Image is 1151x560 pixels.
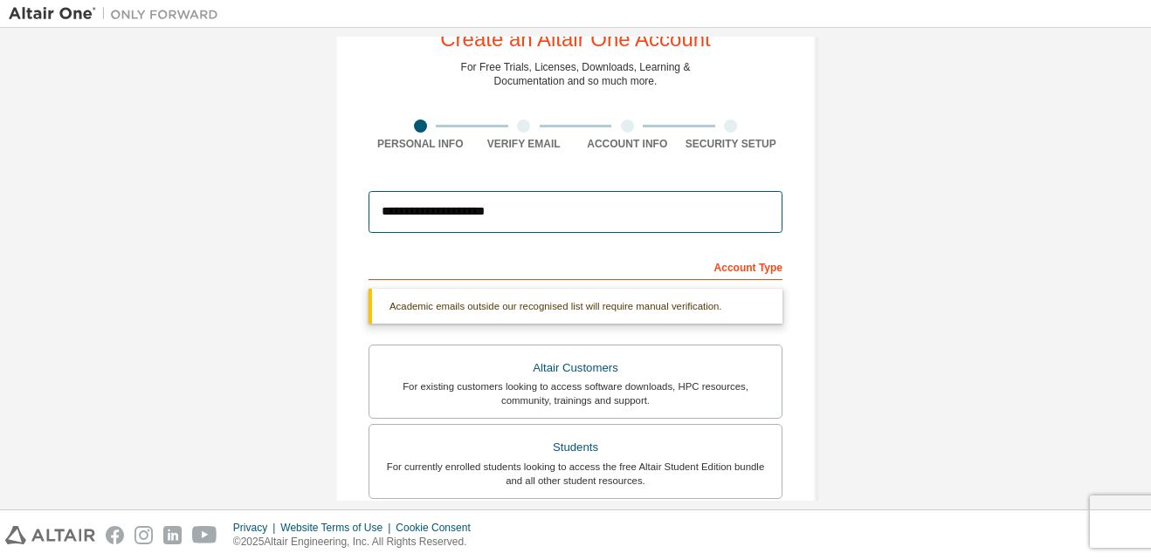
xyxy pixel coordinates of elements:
[380,379,771,407] div: For existing customers looking to access software downloads, HPC resources, community, trainings ...
[163,526,182,544] img: linkedin.svg
[192,526,217,544] img: youtube.svg
[369,289,782,324] div: Academic emails outside our recognised list will require manual verification.
[396,521,480,535] div: Cookie Consent
[380,460,771,488] div: For currently enrolled students looking to access the free Altair Student Edition bundle and all ...
[5,526,95,544] img: altair_logo.svg
[280,521,396,535] div: Website Terms of Use
[440,29,711,50] div: Create an Altair One Account
[369,252,782,280] div: Account Type
[106,526,124,544] img: facebook.svg
[134,526,153,544] img: instagram.svg
[233,535,481,550] p: © 2025 Altair Engineering, Inc. All Rights Reserved.
[9,5,227,23] img: Altair One
[380,435,771,460] div: Students
[233,521,280,535] div: Privacy
[380,356,771,380] div: Altair Customers
[369,137,472,151] div: Personal Info
[679,137,783,151] div: Security Setup
[472,137,576,151] div: Verify Email
[461,60,691,88] div: For Free Trials, Licenses, Downloads, Learning & Documentation and so much more.
[575,137,679,151] div: Account Info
